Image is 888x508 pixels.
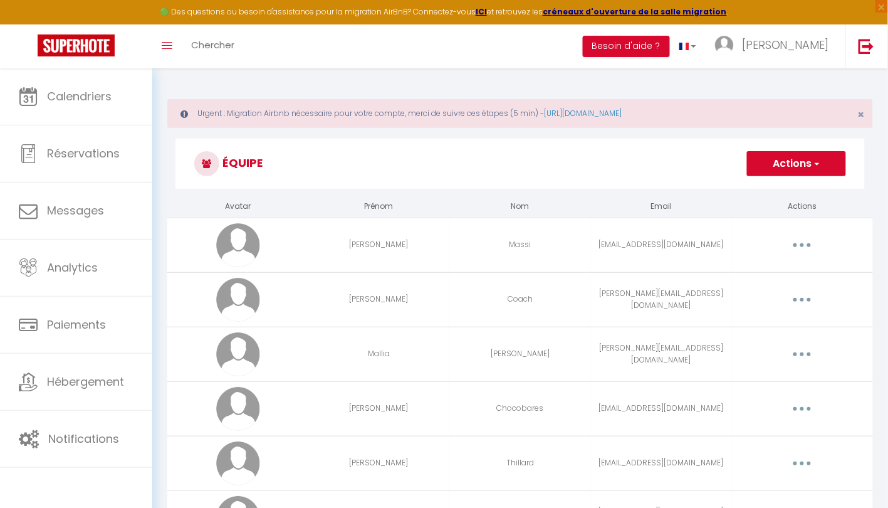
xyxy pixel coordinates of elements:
[859,38,874,54] img: logout
[216,442,260,485] img: avatar.png
[182,24,244,68] a: Chercher
[591,381,732,436] td: [EMAIL_ADDRESS][DOMAIN_NAME]
[47,146,120,161] span: Réservations
[543,6,727,17] a: créneaux d'ouverture de la salle migration
[583,36,670,57] button: Besoin d'aide ?
[449,436,590,490] td: Thillard
[47,203,104,218] span: Messages
[591,196,732,218] th: Email
[747,151,846,176] button: Actions
[591,436,732,490] td: [EMAIL_ADDRESS][DOMAIN_NAME]
[591,218,732,272] td: [EMAIL_ADDRESS][DOMAIN_NAME]
[216,223,260,267] img: avatar.png
[175,139,865,189] h3: Équipe
[216,387,260,431] img: avatar.png
[308,381,449,436] td: [PERSON_NAME]
[10,5,48,43] button: Ouvrir le widget de chat LiveChat
[47,317,106,332] span: Paiements
[591,272,732,327] td: [PERSON_NAME][EMAIL_ADDRESS][DOMAIN_NAME]
[715,36,734,55] img: ...
[308,436,449,490] td: [PERSON_NAME]
[216,278,260,322] img: avatar.png
[449,196,590,218] th: Nom
[308,218,449,272] td: [PERSON_NAME]
[308,327,449,381] td: Mallia
[47,260,98,275] span: Analytics
[476,6,487,17] a: ICI
[858,107,865,122] span: ×
[544,108,622,119] a: [URL][DOMAIN_NAME]
[48,431,119,447] span: Notifications
[47,88,112,104] span: Calendriers
[732,196,873,218] th: Actions
[449,381,590,436] td: Chocobares
[308,196,449,218] th: Prénom
[216,332,260,376] img: avatar.png
[191,38,234,51] span: Chercher
[449,218,590,272] td: Massi
[591,327,732,381] td: [PERSON_NAME][EMAIL_ADDRESS][DOMAIN_NAME]
[167,99,873,128] div: Urgent : Migration Airbnb nécessaire pour votre compte, merci de suivre ces étapes (5 min) -
[167,196,308,218] th: Avatar
[449,272,590,327] td: Coach
[308,272,449,327] td: [PERSON_NAME]
[449,327,590,381] td: [PERSON_NAME]
[706,24,845,68] a: ... [PERSON_NAME]
[858,109,865,120] button: Close
[742,37,830,53] span: [PERSON_NAME]
[38,34,115,56] img: Super Booking
[47,374,124,389] span: Hébergement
